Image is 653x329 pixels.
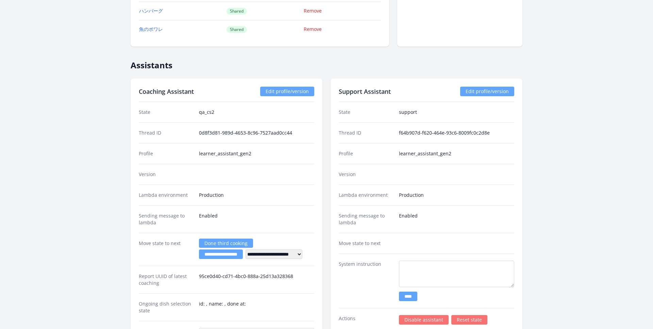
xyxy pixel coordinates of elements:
dd: learner_assistant_gen2 [399,150,514,157]
a: Disable assistant [399,315,449,325]
dt: Lambda environment [139,192,194,198]
dd: support [399,109,514,116]
h2: Assistants [131,55,522,70]
dd: f64b907d-f620-464e-93c6-8009fc0c2d8e [399,129,514,136]
a: Edit profile/version [260,87,314,96]
a: Remove [304,26,322,32]
dt: System instruction [339,261,394,301]
dt: Thread ID [339,129,394,136]
dt: Version [139,171,194,178]
a: Remove [304,7,322,14]
dt: Sending message to lambda [139,212,194,226]
h2: Support Assistant [339,87,391,96]
dt: State [339,109,394,116]
span: Shared [227,8,247,15]
dt: Ongoing dish selection state [139,300,194,314]
dt: Thread ID [139,129,194,136]
dt: State [139,109,194,116]
a: Done third cooking [199,239,253,248]
dd: Enabled [199,212,314,226]
dt: Actions [339,315,394,325]
dd: Enabled [399,212,514,226]
dd: 95ce0d40-cd71-4bc0-888a-25d13a328368 [199,273,314,287]
a: Edit profile/version [460,87,514,96]
dt: Move state to next [339,240,394,247]
a: 魚のポワレ [139,26,163,32]
dt: Profile [339,150,394,157]
dd: qa_cs2 [199,109,314,116]
a: Reset state [451,315,487,325]
dt: Version [339,171,394,178]
dd: learner_assistant_gen2 [199,150,314,157]
dd: Production [199,192,314,198]
dd: 0d8f3d81-989d-4653-8c96-7527aad0cc44 [199,129,314,136]
dt: Move state to next [139,240,194,259]
a: ハンバーグ [139,7,163,14]
dt: Lambda environment [339,192,394,198]
dd: id: , name: , done at: [199,300,314,314]
dt: Report UUID of latest coaching [139,273,194,287]
h2: Coaching Assistant [139,87,194,96]
dt: Sending message to lambda [339,212,394,226]
dt: Profile [139,150,194,157]
span: Shared [227,26,247,33]
dd: Production [399,192,514,198]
